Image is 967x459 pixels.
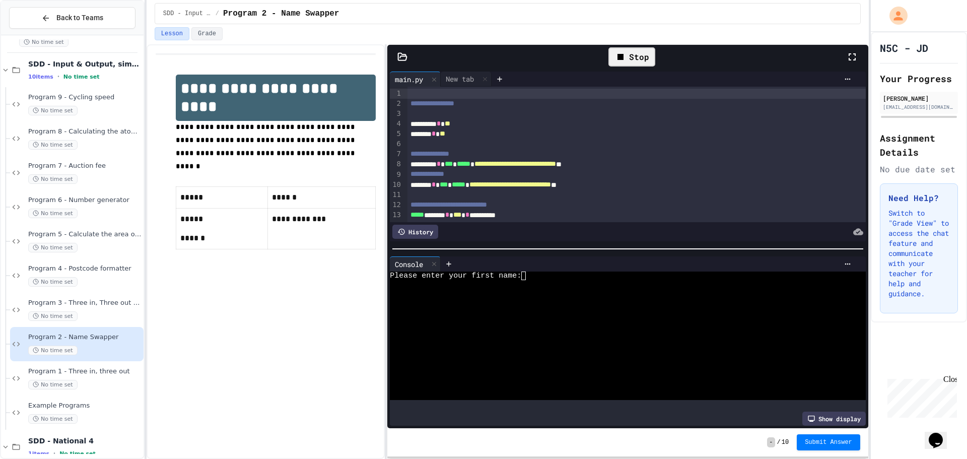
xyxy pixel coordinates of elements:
span: / [216,10,219,18]
div: main.py [390,74,428,85]
span: Program 3 - Three in, Three out (Formatted) [28,299,142,307]
span: Program 7 - Auction fee [28,162,142,170]
span: Example Programs [28,402,142,410]
span: Submit Answer [805,438,852,446]
span: Program 2 - Name Swapper [28,333,142,342]
span: Please enter your first name: [390,272,521,280]
div: New tab [441,74,479,84]
h1: N5C - JD [880,41,928,55]
h2: Assignment Details [880,131,958,159]
span: No time set [28,243,78,252]
span: No time set [28,209,78,218]
span: Program 5 - Calculate the area of a rectangle [28,230,142,239]
span: 10 items [28,74,53,80]
span: 1 items [28,450,49,457]
div: 6 [390,139,402,149]
div: Chat with us now!Close [4,4,70,64]
span: No time set [28,346,78,355]
iframe: chat widget [883,375,957,418]
div: 2 [390,99,402,109]
div: 12 [390,200,402,210]
span: No time set [28,380,78,389]
div: [PERSON_NAME] [883,94,955,103]
span: No time set [28,311,78,321]
span: No time set [28,140,78,150]
div: 13 [390,210,402,220]
span: No time set [63,74,100,80]
div: 7 [390,149,402,159]
span: - [767,437,775,447]
span: No time set [19,37,68,47]
button: Lesson [155,27,189,40]
button: Submit Answer [797,434,860,450]
h3: Need Help? [888,192,949,204]
span: • [57,73,59,81]
div: 9 [390,170,402,180]
div: New tab [441,72,492,87]
span: Program 9 - Cycling speed [28,93,142,102]
span: • [53,449,55,457]
h2: Your Progress [880,72,958,86]
span: Program 8 - Calculating the atomic weight of [MEDICAL_DATA] (alkanes) [28,127,142,136]
div: Console [390,259,428,270]
div: 5 [390,129,402,139]
button: Back to Teams [9,7,135,29]
span: No time set [59,450,96,457]
div: 10 [390,180,402,190]
span: No time set [28,174,78,184]
div: History [392,225,438,239]
div: [EMAIL_ADDRESS][DOMAIN_NAME] [883,103,955,111]
span: Program 2 - Name Swapper [223,8,339,20]
span: SDD - Input & Output, simple calculations [163,10,212,18]
div: Console [390,256,441,272]
span: Back to Teams [56,13,103,23]
span: SDD - National 4 [28,436,142,445]
span: 10 [782,438,789,446]
div: 4 [390,119,402,129]
button: Grade [191,27,223,40]
div: 11 [390,190,402,200]
span: Program 6 - Number generator [28,196,142,205]
span: No time set [28,414,78,424]
div: 3 [390,109,402,119]
div: Stop [608,47,655,67]
div: 8 [390,159,402,169]
span: Program 1 - Three in, three out [28,367,142,376]
span: Program 4 - Postcode formatter [28,265,142,273]
div: My Account [879,4,910,27]
iframe: chat widget [925,419,957,449]
span: SDD - Input & Output, simple calculations [28,59,142,69]
div: 1 [390,89,402,99]
p: Switch to "Grade View" to access the chat feature and communicate with your teacher for help and ... [888,208,949,299]
div: Show display [802,412,866,426]
span: No time set [28,106,78,115]
div: main.py [390,72,441,87]
span: No time set [28,277,78,287]
div: No due date set [880,163,958,175]
span: / [777,438,781,446]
